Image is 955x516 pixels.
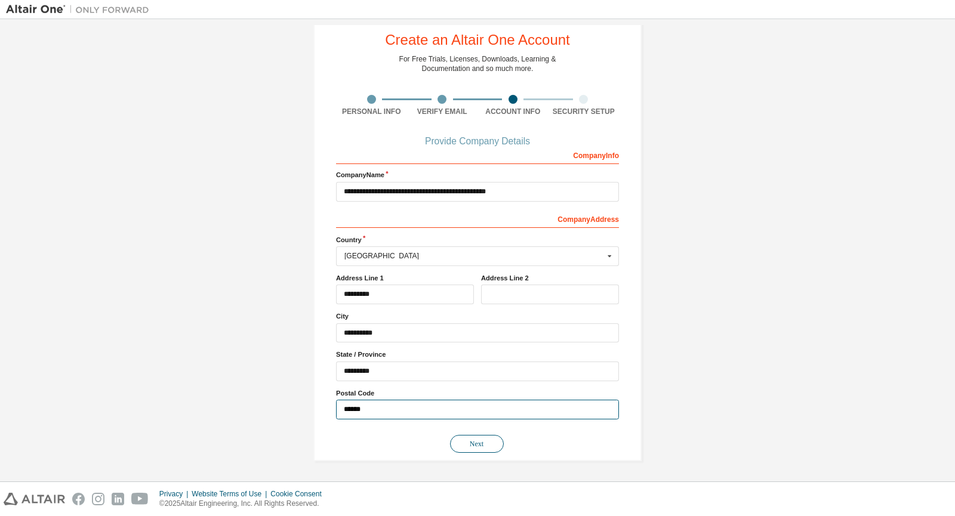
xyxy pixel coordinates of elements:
div: Verify Email [407,107,478,116]
div: Privacy [159,489,192,499]
div: Create an Altair One Account [385,33,570,47]
div: Cookie Consent [270,489,328,499]
img: facebook.svg [72,493,85,505]
div: Account Info [478,107,549,116]
label: Address Line 1 [336,273,474,283]
img: altair_logo.svg [4,493,65,505]
div: Security Setup [549,107,620,116]
img: linkedin.svg [112,493,124,505]
p: © 2025 Altair Engineering, Inc. All Rights Reserved. [159,499,329,509]
div: Personal Info [336,107,407,116]
button: Next [450,435,504,453]
label: Company Name [336,170,619,180]
label: Address Line 2 [481,273,619,283]
label: Postal Code [336,388,619,398]
label: City [336,311,619,321]
label: State / Province [336,350,619,359]
div: Provide Company Details [336,138,619,145]
div: Company Info [336,145,619,164]
div: Company Address [336,209,619,228]
img: youtube.svg [131,493,149,505]
div: For Free Trials, Licenses, Downloads, Learning & Documentation and so much more. [399,54,556,73]
label: Country [336,235,619,245]
div: [GEOGRAPHIC_DATA] [344,252,604,259]
img: Altair One [6,4,155,16]
img: instagram.svg [92,493,104,505]
div: Website Terms of Use [192,489,270,499]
